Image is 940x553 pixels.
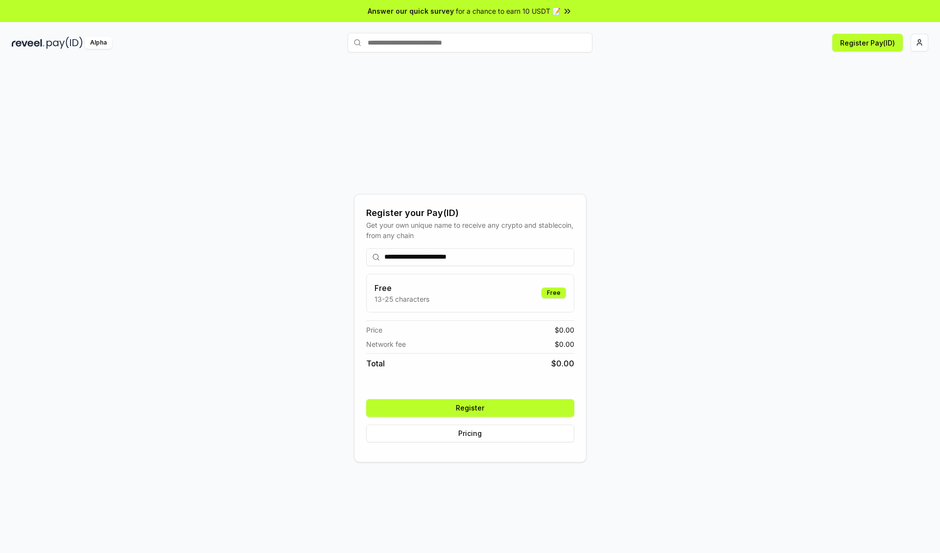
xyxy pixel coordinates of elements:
[551,358,574,369] span: $ 0.00
[832,34,903,51] button: Register Pay(ID)
[541,288,566,298] div: Free
[85,37,112,49] div: Alpha
[366,325,382,335] span: Price
[366,220,574,240] div: Get your own unique name to receive any crypto and stablecoin, from any chain
[366,425,574,442] button: Pricing
[47,37,83,49] img: pay_id
[555,339,574,349] span: $ 0.00
[366,206,574,220] div: Register your Pay(ID)
[375,282,429,294] h3: Free
[368,6,454,16] span: Answer our quick survey
[456,6,561,16] span: for a chance to earn 10 USDT 📝
[366,358,385,369] span: Total
[12,37,45,49] img: reveel_dark
[375,294,429,304] p: 13-25 characters
[555,325,574,335] span: $ 0.00
[366,399,574,417] button: Register
[366,339,406,349] span: Network fee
